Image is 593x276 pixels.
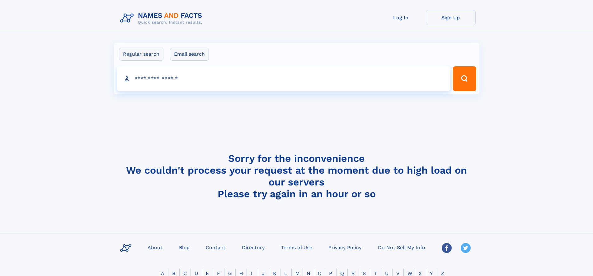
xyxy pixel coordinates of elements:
button: Search Button [453,66,476,91]
label: Email search [170,48,209,61]
label: Regular search [119,48,163,61]
a: Do Not Sell My Info [375,243,428,252]
a: Contact [203,243,228,252]
a: Privacy Policy [326,243,364,252]
img: Twitter [461,243,471,253]
h4: Sorry for the inconvenience We couldn't process your request at the moment due to high load on ou... [118,152,476,200]
a: Terms of Use [279,243,315,252]
a: Log In [376,10,426,25]
a: Sign Up [426,10,476,25]
a: Blog [176,243,192,252]
a: Directory [239,243,267,252]
img: Facebook [442,243,452,253]
a: About [145,243,165,252]
img: Logo Names and Facts [118,10,207,27]
input: search input [117,66,450,91]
